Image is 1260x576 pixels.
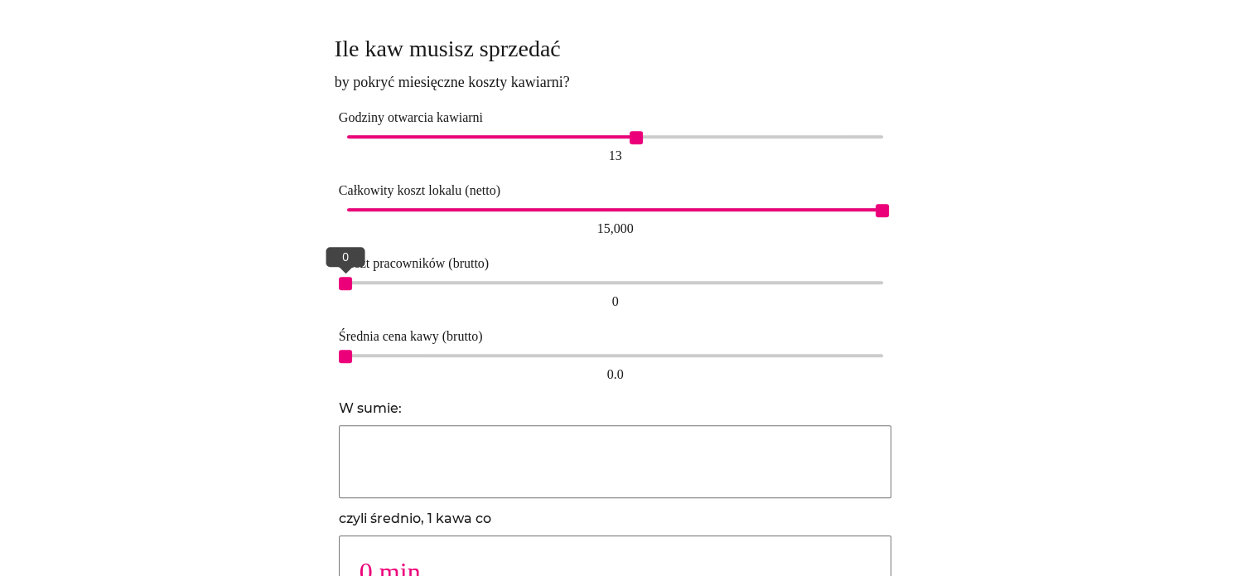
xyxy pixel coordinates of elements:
[347,288,884,315] div: 0
[339,425,892,498] input: W sumie:
[347,361,884,388] div: 0.0
[339,511,491,526] label: czyli średnio, 1 kawa co
[339,329,483,343] label: Średnia cena kawy (brutto)
[347,143,884,169] div: 13
[347,215,884,242] div: 15,000
[335,34,896,64] h2: Ile kaw musisz sprzedać
[339,400,402,416] label: W sumie:
[326,247,365,267] div: 0
[339,256,489,270] label: Koszt pracowników (brutto)
[335,69,896,96] span: by pokryć miesięczne koszty kawiarni?
[339,183,500,197] label: Całkowity koszt lokalu (netto)
[339,110,483,124] label: Godziny otwarcia kawiarni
